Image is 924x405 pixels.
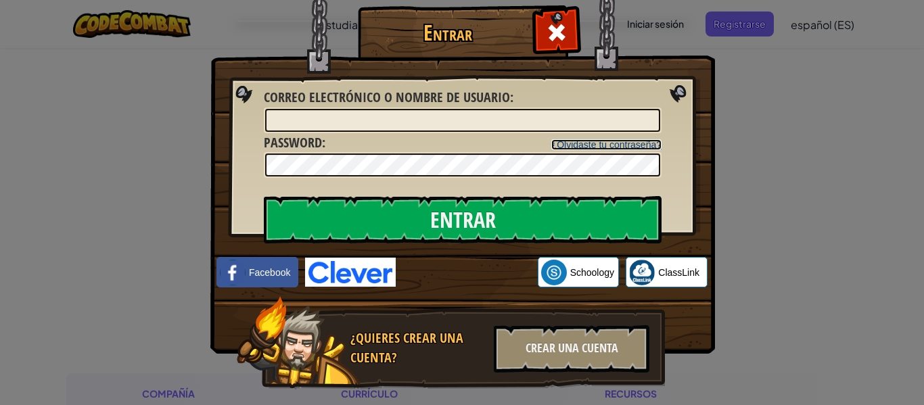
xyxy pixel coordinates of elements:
[249,266,290,279] span: Facebook
[361,21,534,45] h1: Entrar
[264,88,510,106] span: Correo electrónico o nombre de usuario
[541,260,567,285] img: schoology.png
[396,258,538,287] iframe: Botón de Acceder con Google
[658,266,699,279] span: ClassLink
[350,329,486,367] div: ¿Quieres crear una cuenta?
[220,260,246,285] img: facebook_small.png
[551,139,662,150] a: ¿Olvidaste tu contraseña?
[494,325,649,373] div: Crear una cuenta
[264,196,662,243] input: Entrar
[264,88,513,108] label: :
[629,260,655,285] img: classlink-logo-small.png
[570,266,614,279] span: Schoology
[305,258,396,287] img: clever-logo-blue.png
[264,133,325,153] label: :
[264,133,322,151] span: Password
